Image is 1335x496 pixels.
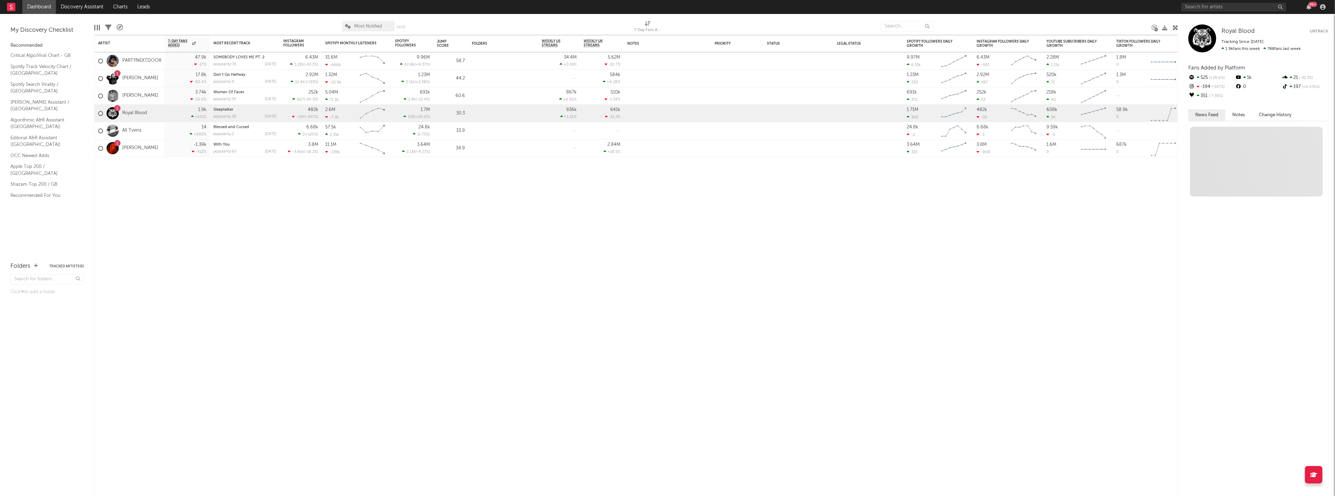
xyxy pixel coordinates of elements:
div: 71 [1046,80,1055,84]
div: 21 [1282,73,1328,82]
svg: Chart title [1148,140,1179,157]
svg: Chart title [357,52,388,70]
div: 99 + [1308,2,1317,7]
div: Jump Score [437,39,454,48]
div: 482k [308,108,318,112]
div: 1.3M [1116,73,1126,77]
svg: Chart title [1008,52,1039,70]
div: 71.3k [325,97,339,102]
div: -22.9k [325,80,341,84]
div: 0 [1235,82,1281,91]
div: 6.43M [977,55,990,60]
div: 1.6M [1046,142,1056,147]
button: Tracked Artists(6) [49,265,84,268]
div: 9.96M [417,55,430,60]
span: -18.2 % [305,150,317,154]
span: -43.3 % [305,63,317,67]
div: ( ) [404,97,430,102]
span: 667 [297,98,304,102]
div: +141 % [191,114,206,119]
div: [DATE] [265,150,276,154]
button: Change History [1252,109,1299,121]
div: Blessed and Cursed [213,125,276,129]
div: 2.92M [977,73,989,77]
span: +29.6 % [1208,76,1225,80]
div: 14 [202,125,206,129]
a: All Tvvins [122,128,141,134]
a: [PERSON_NAME] [122,93,158,99]
div: popularity: 38 [213,115,236,119]
div: Sleeptalker [213,108,276,112]
svg: Chart title [938,87,970,105]
a: Spotify Track Velocity Chart / [GEOGRAPHIC_DATA] [10,63,77,77]
span: Most Notified [355,24,382,29]
div: +600 % [190,132,206,136]
div: +1.16 % [560,114,577,119]
button: Untrack [1310,28,1328,35]
div: 5.62M [608,55,620,60]
input: Search for artists [1181,3,1286,12]
div: 867k [566,90,577,95]
a: [PERSON_NAME] Assistant / [GEOGRAPHIC_DATA] [10,98,77,113]
div: 1.23M [418,73,430,77]
div: Notes [627,42,697,46]
div: 2.28M [1046,55,1059,60]
div: YouTube Subscribers Daily Growth [1046,39,1099,48]
span: Weekly UK Streams [584,39,610,47]
div: 197 [1282,82,1328,91]
div: 1.7M [421,108,430,112]
div: Spotify Followers Daily Growth [907,39,959,48]
div: 372 [907,97,918,102]
div: 2.6M [325,108,335,112]
div: 330 [907,80,918,84]
svg: Chart title [938,105,970,122]
div: 17.8k [196,73,206,77]
div: Don’t Go Halfway [213,73,276,77]
span: Tracking Since: [DATE] [1221,40,1263,44]
div: ( ) [400,62,430,67]
div: -2 [907,132,915,137]
a: Spotify Search Virality / [GEOGRAPHIC_DATA] [10,81,77,95]
div: [DATE] [265,62,276,66]
button: 99+ [1306,4,1311,10]
span: -547 % [306,115,317,119]
div: 6.68k [977,125,989,129]
span: +133 % [306,80,317,84]
div: 11.1M [325,142,336,147]
span: -34.3 % [305,98,317,102]
div: 3.74k [195,90,206,95]
div: Folders [472,42,524,46]
div: 510k [611,90,620,95]
div: 3.8M [308,142,318,147]
a: Royal Blood [122,110,147,116]
span: 12.4k [295,80,305,84]
div: 24.8k [418,125,430,129]
div: 687k [1116,142,1127,147]
div: 520k [1046,73,1057,77]
div: 482k [977,108,987,112]
svg: Chart title [938,52,970,70]
span: 1 [417,133,419,136]
div: 936k [566,108,577,112]
div: +0.19 % [560,62,577,67]
div: 1.8M [1116,55,1126,60]
svg: Chart title [357,70,388,87]
div: -808 [977,150,990,154]
div: 525 [1188,73,1235,82]
span: 788 fans last week [1221,47,1301,51]
div: 1.32M [325,73,337,77]
div: popularity: 0 [213,80,234,84]
div: ( ) [401,80,430,84]
div: [DATE] [265,80,276,84]
div: [DATE] [265,115,276,119]
div: -666k [325,62,341,67]
span: 1.9k fans this week [1221,47,1260,51]
div: 9.97M [907,55,920,60]
svg: Chart title [1008,122,1039,140]
div: 3.8M [977,142,987,147]
div: 60.6 [437,92,465,100]
a: PARTYNEXTDOOR [122,58,161,64]
div: 58.9k [1116,108,1128,112]
button: Notes [1225,109,1252,121]
div: 351 [1188,91,1235,101]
